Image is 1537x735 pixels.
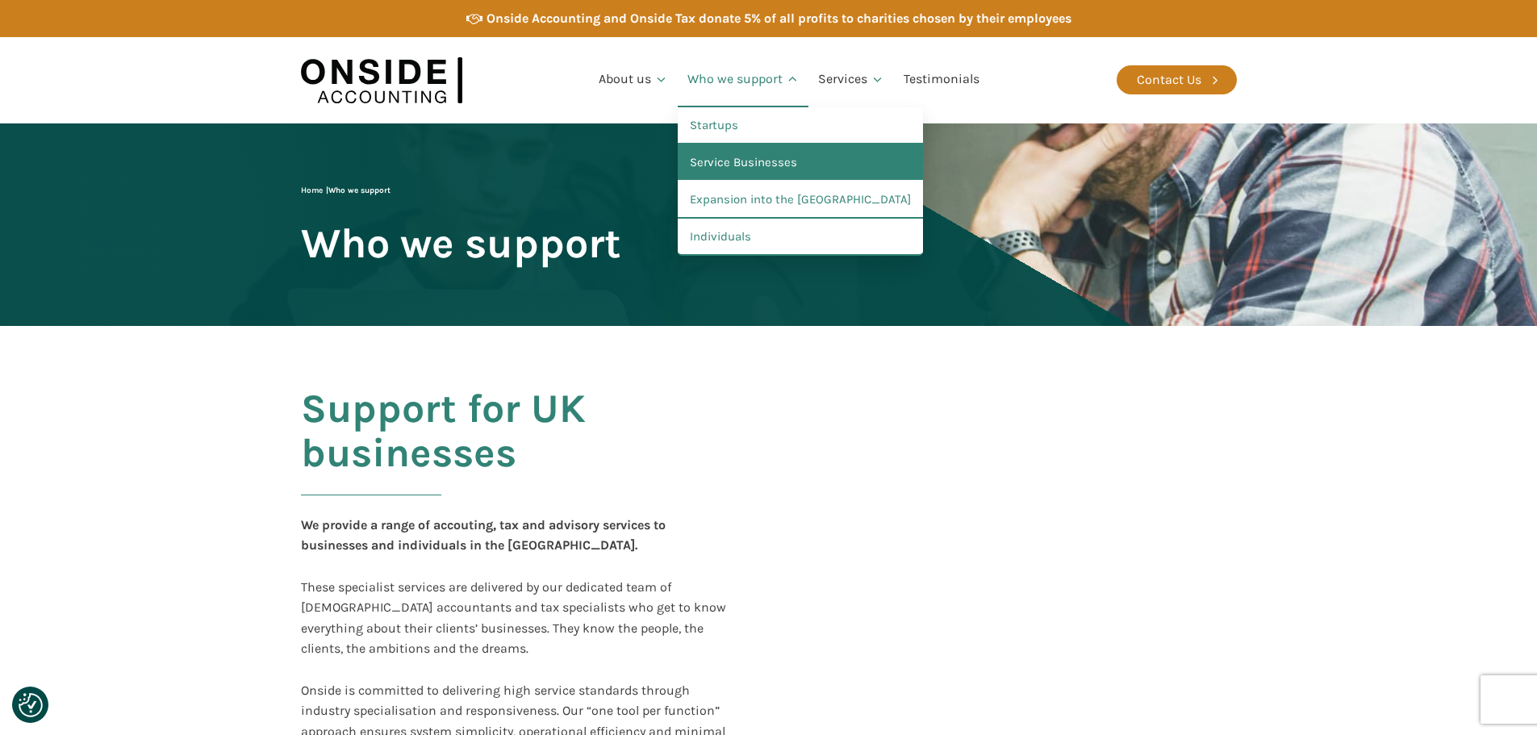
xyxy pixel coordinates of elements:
[487,8,1071,29] div: Onside Accounting and Onside Tax donate 5% of all profits to charities chosen by their employees
[589,52,678,107] a: About us
[894,52,989,107] a: Testimonials
[328,186,391,195] span: Who we support
[301,186,391,195] span: |
[808,52,894,107] a: Services
[301,186,323,195] a: Home
[301,517,669,553] span: We provide a range of accouting, tax and advisory services to businesses and individuals in the [...
[301,221,621,265] span: Who we support
[678,52,809,107] a: Who we support
[678,107,923,144] a: Startups
[678,219,923,256] a: Individuals
[19,693,43,717] button: Consent Preferences
[301,579,729,657] span: These specialist services are delivered by our dedicated team of [DEMOGRAPHIC_DATA] accountants a...
[1117,65,1237,94] a: Contact Us
[1137,69,1201,90] div: Contact Us
[301,386,733,515] h2: Support for UK businesses
[678,144,923,182] a: Service Businesses
[678,182,923,219] a: Expansion into the [GEOGRAPHIC_DATA]
[301,49,462,111] img: Onside Accounting
[19,693,43,717] img: Revisit consent button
